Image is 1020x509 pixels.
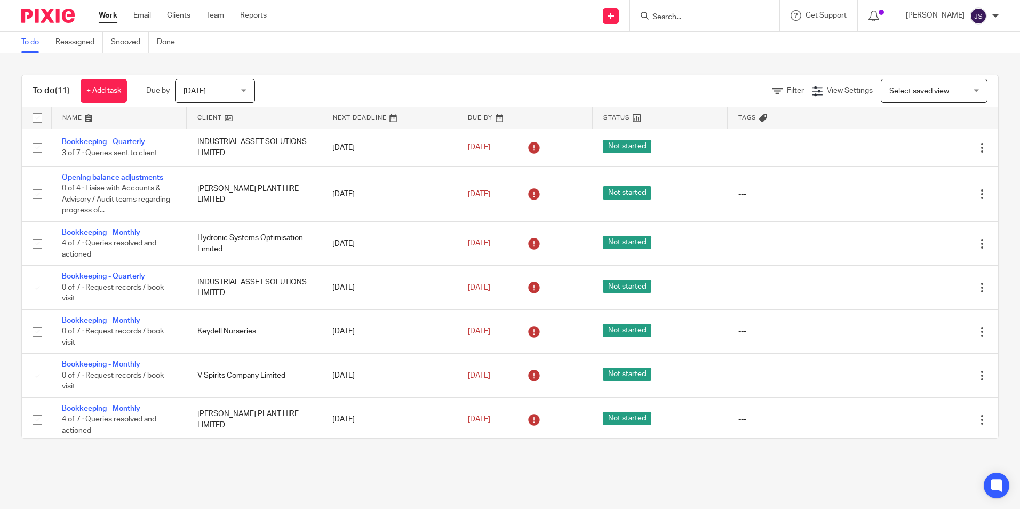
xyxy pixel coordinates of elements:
span: 0 of 7 · Request records / book visit [62,284,164,303]
td: INDUSTRIAL ASSET SOLUTIONS LIMITED [187,266,322,309]
span: Select saved view [889,88,949,95]
span: Not started [603,368,651,381]
p: [PERSON_NAME] [906,10,965,21]
span: Not started [603,412,651,425]
h1: To do [33,85,70,97]
span: Not started [603,140,651,153]
input: Search [651,13,747,22]
img: Pixie [21,9,75,23]
a: To do [21,32,47,53]
span: 4 of 7 · Queries resolved and actioned [62,416,156,434]
a: Team [206,10,224,21]
span: Not started [603,280,651,293]
span: [DATE] [184,88,206,95]
span: Get Support [806,12,847,19]
td: [DATE] [322,354,457,397]
span: View Settings [827,87,873,94]
td: [DATE] [322,266,457,309]
span: [DATE] [468,190,490,198]
span: Tags [738,115,756,121]
span: [DATE] [468,328,490,335]
div: --- [738,414,852,425]
span: [DATE] [468,372,490,379]
a: Opening balance adjustments [62,174,163,181]
a: Bookkeeping - Quarterly [62,273,145,280]
span: 0 of 7 · Request records / book visit [62,328,164,346]
td: [PERSON_NAME] PLANT HIRE LIMITED [187,397,322,441]
div: --- [738,189,852,200]
span: 3 of 7 · Queries sent to client [62,149,157,157]
td: [DATE] [322,166,457,221]
td: [DATE] [322,129,457,166]
td: Keydell Nurseries [187,309,322,353]
span: Not started [603,324,651,337]
span: [DATE] [468,240,490,248]
span: 0 of 4 · Liaise with Accounts & Advisory / Audit teams regarding progress of... [62,185,170,214]
td: INDUSTRIAL ASSET SOLUTIONS LIMITED [187,129,322,166]
a: Bookkeeping - Quarterly [62,138,145,146]
div: --- [738,370,852,381]
span: [DATE] [468,284,490,291]
a: Bookkeeping - Monthly [62,405,140,412]
td: [DATE] [322,221,457,265]
a: Work [99,10,117,21]
span: Not started [603,236,651,249]
img: svg%3E [970,7,987,25]
td: Hydronic Systems Optimisation Limited [187,221,322,265]
a: Reassigned [55,32,103,53]
a: Bookkeeping - Monthly [62,317,140,324]
a: Done [157,32,183,53]
td: [PERSON_NAME] PLANT HIRE LIMITED [187,166,322,221]
span: Filter [787,87,804,94]
span: Not started [603,186,651,200]
span: (11) [55,86,70,95]
a: Bookkeeping - Monthly [62,229,140,236]
a: Bookkeeping - Monthly [62,361,140,368]
span: 0 of 7 · Request records / book visit [62,372,164,391]
div: --- [738,142,852,153]
a: Email [133,10,151,21]
td: [DATE] [322,397,457,441]
a: Snoozed [111,32,149,53]
a: + Add task [81,79,127,103]
div: --- [738,282,852,293]
div: --- [738,326,852,337]
div: --- [738,238,852,249]
p: Due by [146,85,170,96]
td: [DATE] [322,309,457,353]
span: [DATE] [468,144,490,152]
a: Clients [167,10,190,21]
td: V Spirits Company Limited [187,354,322,397]
span: [DATE] [468,416,490,423]
span: 4 of 7 · Queries resolved and actioned [62,240,156,259]
a: Reports [240,10,267,21]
